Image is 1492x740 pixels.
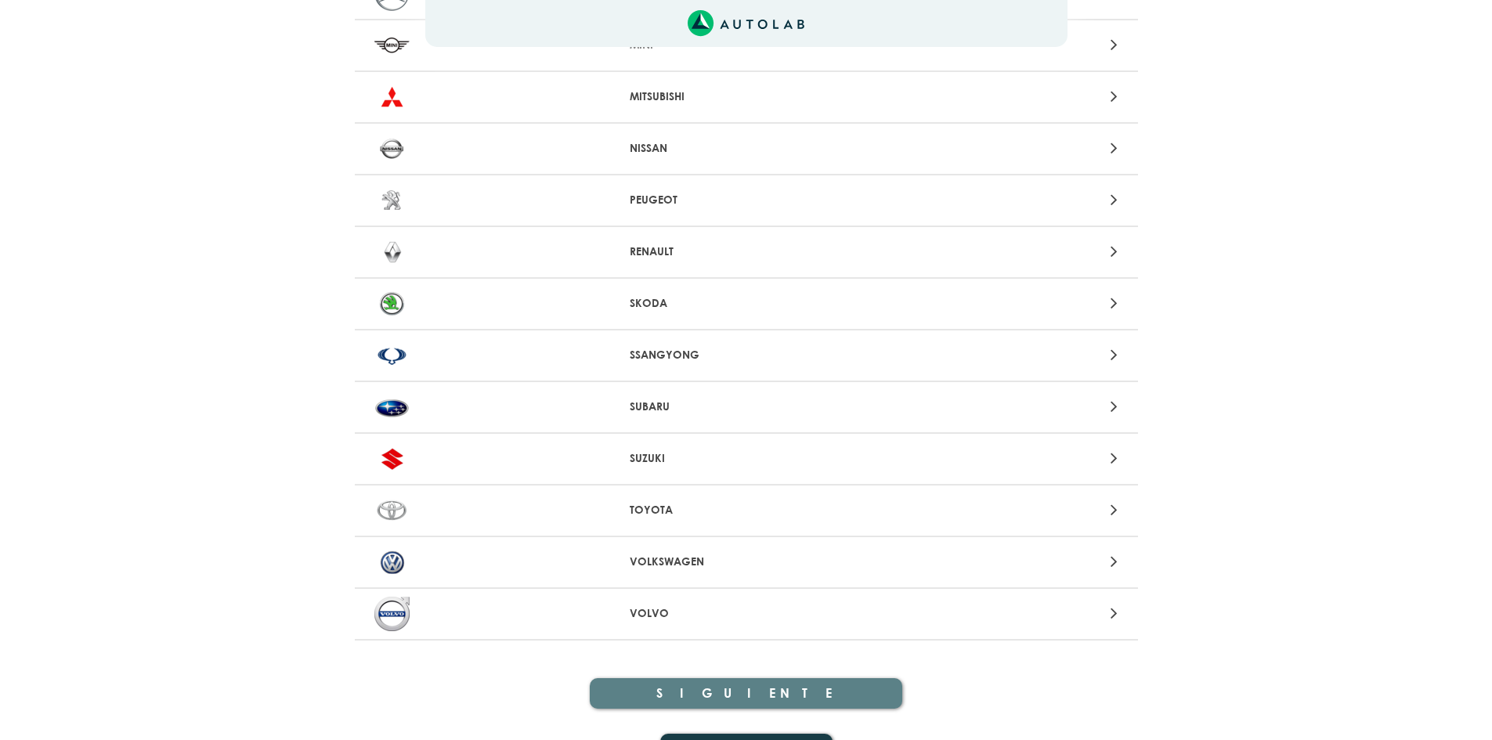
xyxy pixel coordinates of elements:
img: MINI [374,28,410,63]
img: VOLKSWAGEN [374,545,410,579]
p: MITSUBISHI [630,88,862,105]
p: VOLKSWAGEN [630,554,862,570]
a: Link al sitio de autolab [688,15,804,30]
p: RENAULT [630,244,862,260]
p: SUZUKI [630,450,862,467]
p: PEUGEOT [630,192,862,208]
img: PEUGEOT [374,183,410,218]
img: RENAULT [374,235,410,269]
p: NISSAN [630,140,862,157]
img: MITSUBISHI [374,80,410,114]
p: SUBARU [630,399,862,415]
img: SSANGYONG [374,338,410,373]
img: TOYOTA [374,493,410,528]
p: VOLVO [630,605,862,622]
p: TOYOTA [630,502,862,518]
p: SSANGYONG [630,347,862,363]
button: SIGUIENTE [590,678,903,709]
img: SKODA [374,287,410,321]
img: SUBARU [374,390,410,424]
p: SKODA [630,295,862,312]
img: VOLVO [374,597,410,631]
img: NISSAN [374,132,410,166]
img: SUZUKI [374,442,410,476]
